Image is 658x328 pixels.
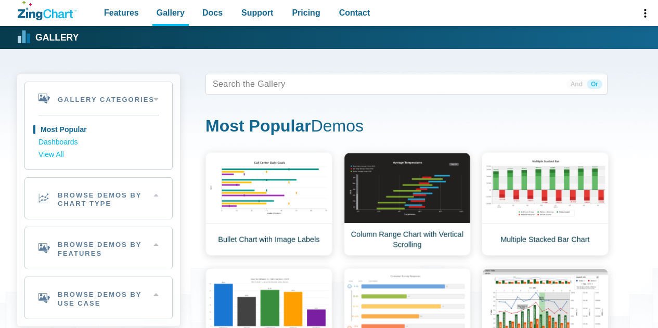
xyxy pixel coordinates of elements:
h1: Demos [205,115,608,139]
a: Column Range Chart with Vertical Scrolling [344,152,471,256]
h2: Browse Demos By Use Case [25,277,172,319]
span: And [566,80,587,89]
strong: Gallery [35,33,79,43]
a: ZingChart Logo. Click to return to the homepage [18,1,76,20]
h2: Browse Demos By Features [25,227,172,269]
span: Docs [202,6,223,20]
a: Bullet Chart with Image Labels [205,152,332,256]
a: Gallery [18,30,79,45]
a: Multiple Stacked Bar Chart [482,152,609,256]
a: View All [38,149,159,161]
span: Contact [339,6,370,20]
a: Dashboards [38,136,159,149]
strong: Most Popular [205,116,311,135]
span: Support [241,6,273,20]
h2: Browse Demos By Chart Type [25,178,172,219]
a: Most Popular [38,124,159,136]
span: Gallery [157,6,185,20]
h2: Gallery Categories [25,82,172,115]
span: Pricing [292,6,320,20]
span: Features [104,6,139,20]
span: Or [587,80,602,89]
